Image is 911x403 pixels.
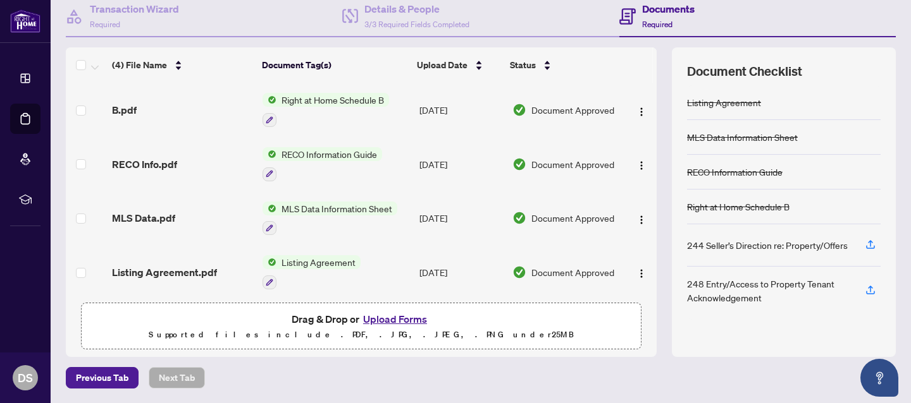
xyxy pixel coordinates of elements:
[263,93,276,107] img: Status Icon
[76,368,128,388] span: Previous Tab
[276,201,397,215] span: MLS Data Information Sheet
[276,255,361,269] span: Listing Agreement
[642,20,672,29] span: Required
[412,47,504,83] th: Upload Date
[642,1,695,16] h4: Documents
[510,58,536,72] span: Status
[10,9,40,33] img: logo
[263,201,397,236] button: Status IconMLS Data Information Sheet
[687,165,783,179] div: RECO Information Guide
[636,160,647,171] img: Logo
[531,211,614,225] span: Document Approved
[512,265,526,279] img: Document Status
[112,210,175,226] span: MLS Data.pdf
[636,215,647,225] img: Logo
[112,157,177,172] span: RECO Info.pdf
[687,200,790,214] div: Right at Home Schedule B
[112,102,137,117] span: B.pdf
[505,47,621,83] th: Status
[82,303,641,350] span: Drag & Drop orUpload FormsSupported files include .PDF, .JPG, .JPEG, .PNG under25MB
[414,137,507,191] td: [DATE]
[292,311,431,327] span: Drag & Drop or
[636,107,647,117] img: Logo
[263,255,276,269] img: Status Icon
[631,262,652,282] button: Logo
[263,147,276,161] img: Status Icon
[112,265,217,280] span: Listing Agreement.pdf
[18,369,33,387] span: DS
[631,208,652,228] button: Logo
[636,268,647,279] img: Logo
[414,245,507,299] td: [DATE]
[512,103,526,117] img: Document Status
[687,95,761,109] div: Listing Agreement
[263,93,389,127] button: Status IconRight at Home Schedule B
[359,311,431,327] button: Upload Forms
[512,157,526,171] img: Document Status
[364,1,469,16] h4: Details & People
[149,367,205,388] button: Next Tab
[89,327,633,342] p: Supported files include .PDF, .JPG, .JPEG, .PNG under 25 MB
[860,359,898,397] button: Open asap
[263,255,361,289] button: Status IconListing Agreement
[90,1,179,16] h4: Transaction Wizard
[257,47,412,83] th: Document Tag(s)
[263,147,382,181] button: Status IconRECO Information Guide
[276,147,382,161] span: RECO Information Guide
[631,154,652,174] button: Logo
[531,103,614,117] span: Document Approved
[687,63,802,80] span: Document Checklist
[687,277,850,304] div: 248 Entry/Access to Property Tenant Acknowledgement
[66,367,139,388] button: Previous Tab
[531,265,614,279] span: Document Approved
[107,47,257,83] th: (4) File Name
[512,211,526,225] img: Document Status
[364,20,469,29] span: 3/3 Required Fields Completed
[90,20,120,29] span: Required
[687,130,798,144] div: MLS Data Information Sheet
[687,238,848,252] div: 244 Seller’s Direction re: Property/Offers
[417,58,468,72] span: Upload Date
[414,83,507,137] td: [DATE]
[276,93,389,107] span: Right at Home Schedule B
[414,191,507,246] td: [DATE]
[263,201,276,215] img: Status Icon
[531,157,614,171] span: Document Approved
[631,100,652,120] button: Logo
[112,58,167,72] span: (4) File Name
